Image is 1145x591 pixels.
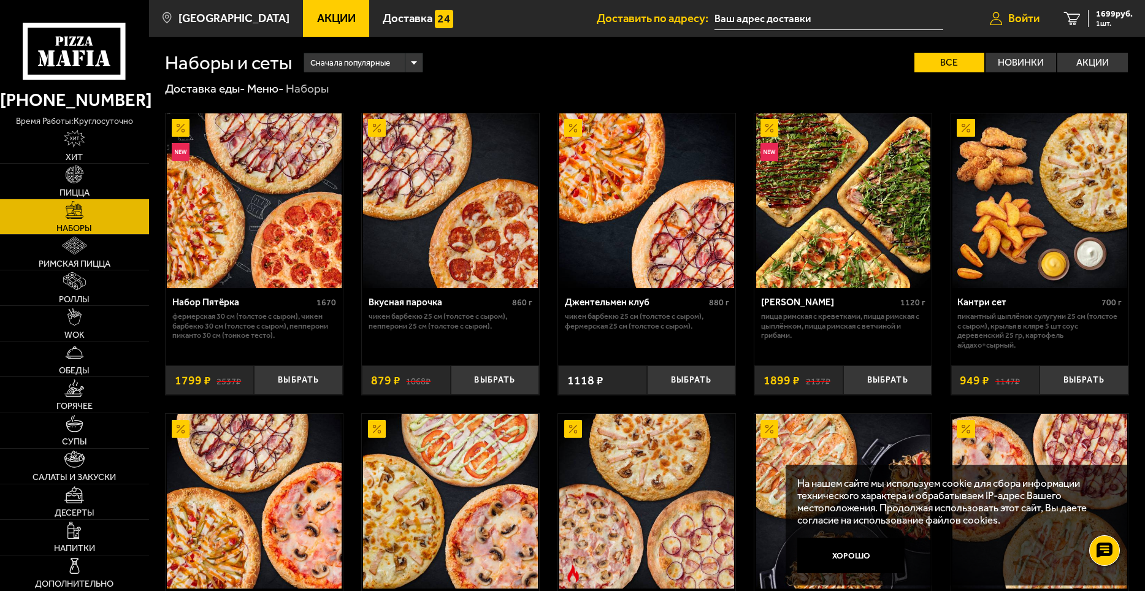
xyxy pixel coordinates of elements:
[951,113,1128,288] a: АкционныйКантри сет
[363,414,538,589] img: 3 пиццы
[406,375,431,386] s: 1068 ₽
[1096,10,1133,18] span: 1699 руб.
[175,375,211,386] span: 1799 ₽
[59,366,90,375] span: Обеды
[564,420,582,438] img: Акционный
[986,53,1056,72] label: Новинки
[39,259,110,268] span: Римская пицца
[316,297,336,308] span: 1670
[362,414,539,589] a: Акционный3 пиццы
[995,375,1020,386] s: 1147 ₽
[247,82,284,96] a: Меню-
[435,10,453,28] img: 15daf4d41897b9f0e9f617042186c801.svg
[714,7,943,30] input: Ваш адрес доставки
[760,119,778,137] img: Акционный
[66,153,83,161] span: Хит
[363,113,538,288] img: Вкусная парочка
[761,311,925,340] p: Пицца Римская с креветками, Пицца Римская с цыплёнком, Пицца Римская с ветчиной и грибами.
[172,420,190,438] img: Акционный
[567,375,603,386] span: 1118 ₽
[756,414,931,589] img: Вилла Капри
[558,414,735,589] a: АкционныйОстрое блюдоТрио из Рио
[62,437,87,446] span: Супы
[286,81,329,96] div: Наборы
[806,375,830,386] s: 2137 ₽
[64,330,85,339] span: WOK
[760,420,778,438] img: Акционный
[56,224,92,232] span: Наборы
[216,375,241,386] s: 2537 ₽
[55,508,94,517] span: Десерты
[558,113,735,288] a: АкционныйДжентельмен клуб
[369,311,533,330] p: Чикен Барбекю 25 см (толстое с сыром), Пепперони 25 см (толстое с сыром).
[172,311,337,340] p: Фермерская 30 см (толстое с сыром), Чикен Барбекю 30 см (толстое с сыром), Пепперони Пиканто 30 с...
[647,365,736,395] button: Выбрать
[756,113,931,288] img: Мама Миа
[957,311,1122,349] p: Пикантный цыплёнок сулугуни 25 см (толстое с сыром), крылья в кляре 5 шт соус деревенский 25 гр, ...
[957,119,975,137] img: Акционный
[33,473,116,481] span: Салаты и закуски
[565,297,706,308] div: Джентельмен клуб
[564,565,582,582] img: Острое блюдо
[166,414,343,589] a: АкционныйВилладжио
[167,113,342,288] img: Набор Пятёрка
[254,365,343,395] button: Выбрать
[172,297,314,308] div: Набор Пятёрка
[952,414,1127,589] img: ДаВинчи сет
[564,119,582,137] img: Акционный
[565,311,729,330] p: Чикен Барбекю 25 см (толстое с сыром), Фермерская 25 см (толстое с сыром).
[1101,297,1122,308] span: 700 г
[559,414,734,589] img: Трио из Рио
[952,113,1127,288] img: Кантри сет
[172,143,190,161] img: Новинка
[797,538,905,573] button: Хорошо
[451,365,540,395] button: Выбрать
[317,13,356,25] span: Акции
[59,295,90,303] span: Роллы
[914,53,985,72] label: Все
[54,544,95,552] span: Напитки
[559,113,734,288] img: Джентельмен клуб
[960,375,989,386] span: 949 ₽
[709,297,729,308] span: 880 г
[957,297,1098,308] div: Кантри сет
[172,119,190,137] img: Акционный
[310,51,390,74] span: Сначала популярные
[178,13,289,25] span: [GEOGRAPHIC_DATA]
[167,414,342,589] img: Вилладжио
[957,420,975,438] img: Акционный
[383,13,432,25] span: Доставка
[754,113,932,288] a: АкционныйНовинкаМама Миа
[754,414,932,589] a: АкционныйВилла Капри
[1057,53,1128,72] label: Акции
[797,477,1109,527] p: На нашем сайте мы используем cookie для сбора информации технического характера и обрабатываем IP...
[761,297,897,308] div: [PERSON_NAME]
[951,414,1128,589] a: АкционныйДаВинчи сет
[369,297,510,308] div: Вкусная парочка
[764,375,800,386] span: 1899 ₽
[165,53,292,72] h1: Наборы и сеты
[1008,13,1040,25] span: Войти
[1096,20,1133,27] span: 1 шт.
[59,188,90,197] span: Пицца
[371,375,400,386] span: 879 ₽
[56,402,93,410] span: Горячее
[35,579,113,588] span: Дополнительно
[760,143,778,161] img: Новинка
[900,297,925,308] span: 1120 г
[368,119,386,137] img: Акционный
[597,13,714,25] span: Доставить по адресу:
[512,297,532,308] span: 860 г
[368,420,386,438] img: Акционный
[843,365,932,395] button: Выбрать
[165,82,245,96] a: Доставка еды-
[1040,365,1128,395] button: Выбрать
[166,113,343,288] a: АкционныйНовинкаНабор Пятёрка
[362,113,539,288] a: АкционныйВкусная парочка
